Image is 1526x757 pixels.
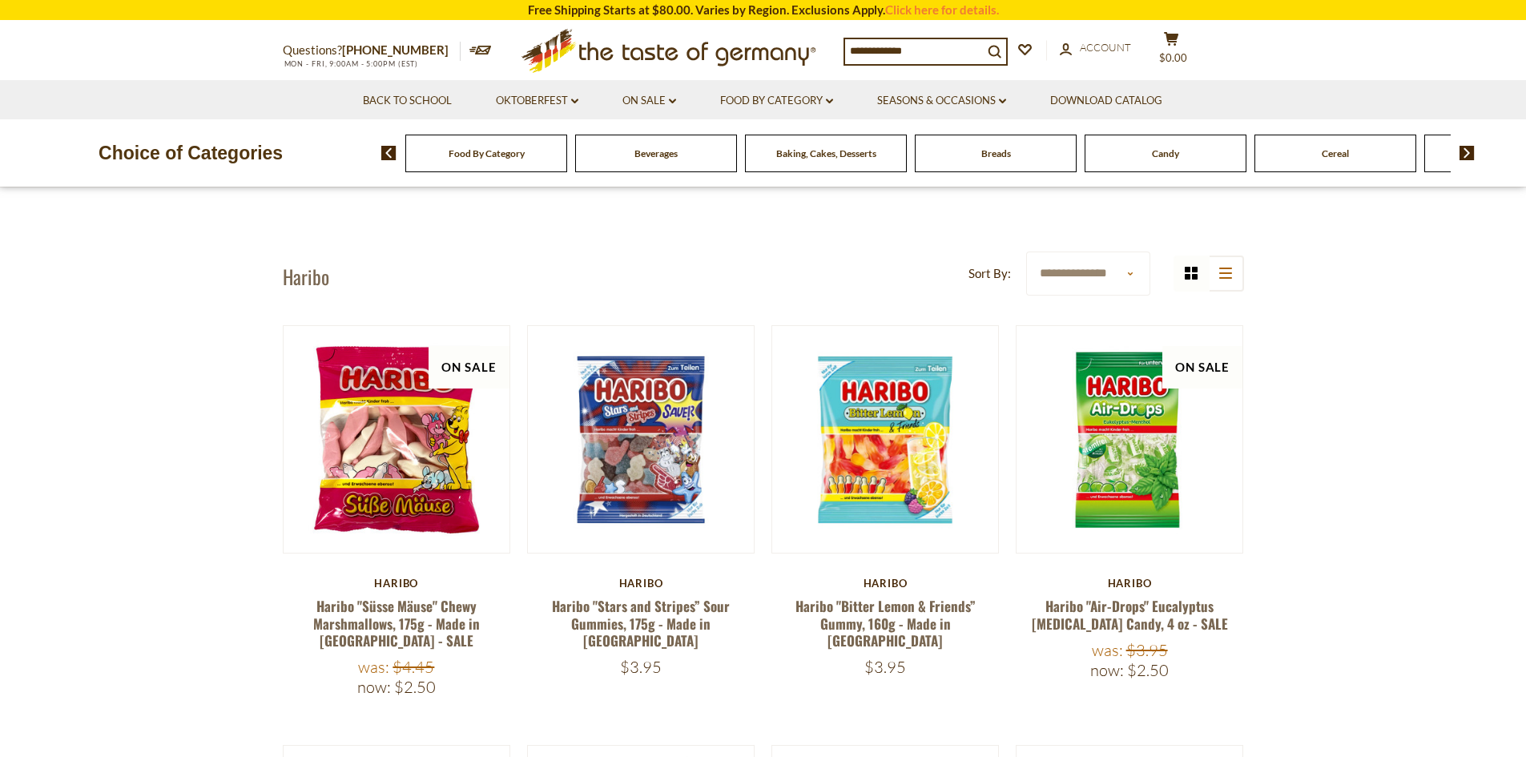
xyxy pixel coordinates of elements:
[620,657,662,677] span: $3.95
[1152,147,1179,159] a: Candy
[283,264,329,288] h1: Haribo
[877,92,1006,110] a: Seasons & Occasions
[381,146,397,160] img: previous arrow
[1090,660,1124,680] label: Now:
[283,59,419,68] span: MON - FRI, 9:00AM - 5:00PM (EST)
[1080,41,1131,54] span: Account
[771,577,1000,590] div: Haribo
[393,657,434,677] span: $4.45
[284,326,510,553] img: Haribo "Süsse Mäuse" Chewy Marshmallows, 175g - Made in Germany - SALE
[528,326,755,553] img: Haribo Stars and Stripes
[1016,577,1244,590] div: Haribo
[1127,660,1169,680] span: $2.50
[1050,92,1162,110] a: Download Catalog
[283,40,461,61] p: Questions?
[527,577,755,590] div: Haribo
[283,577,511,590] div: Haribo
[394,677,436,697] span: $2.50
[1060,39,1131,57] a: Account
[496,92,578,110] a: Oktoberfest
[1159,51,1187,64] span: $0.00
[552,596,730,650] a: Haribo "Stars and Stripes” Sour Gummies, 175g - Made in [GEOGRAPHIC_DATA]
[622,92,676,110] a: On Sale
[313,596,480,650] a: Haribo "Süsse Mäuse" Chewy Marshmallows, 175g - Made in [GEOGRAPHIC_DATA] - SALE
[776,147,876,159] a: Baking, Cakes, Desserts
[357,677,391,697] label: Now:
[720,92,833,110] a: Food By Category
[1322,147,1349,159] a: Cereal
[342,42,449,57] a: [PHONE_NUMBER]
[981,147,1011,159] a: Breads
[864,657,906,677] span: $3.95
[358,657,389,677] label: Was:
[1092,640,1123,660] label: Was:
[1126,640,1168,660] span: $3.95
[1032,596,1228,633] a: Haribo "Air-Drops" Eucalyptus [MEDICAL_DATA] Candy, 4 oz - SALE
[1460,146,1475,160] img: next arrow
[885,2,999,17] a: Click here for details.
[363,92,452,110] a: Back to School
[634,147,678,159] a: Beverages
[772,326,999,553] img: Haribo Bitter Lemon & Friends
[449,147,525,159] a: Food By Category
[795,596,976,650] a: Haribo "Bitter Lemon & Friends” Gummy, 160g - Made in [GEOGRAPHIC_DATA]
[1017,326,1243,553] img: Haribo Air Drops Eucalyptus Menthol
[1148,31,1196,71] button: $0.00
[968,264,1011,284] label: Sort By:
